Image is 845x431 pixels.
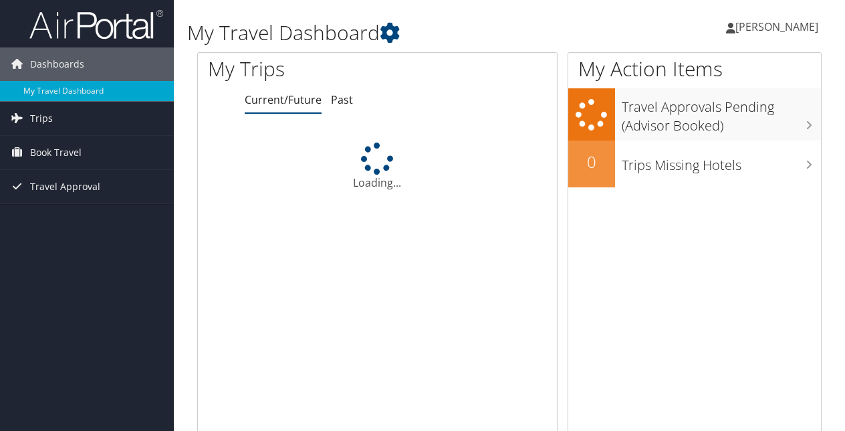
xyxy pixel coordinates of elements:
[198,143,557,191] div: Loading...
[245,92,322,107] a: Current/Future
[30,170,100,203] span: Travel Approval
[187,19,617,47] h1: My Travel Dashboard
[30,48,84,81] span: Dashboards
[568,141,821,187] a: 0Trips Missing Hotels
[568,88,821,140] a: Travel Approvals Pending (Advisor Booked)
[622,149,821,175] h3: Trips Missing Hotels
[30,102,53,135] span: Trips
[726,7,832,47] a: [PERSON_NAME]
[568,55,821,83] h1: My Action Items
[568,151,615,173] h2: 0
[622,91,821,135] h3: Travel Approvals Pending (Advisor Booked)
[29,9,163,40] img: airportal-logo.png
[30,136,82,169] span: Book Travel
[208,55,397,83] h1: My Trips
[331,92,353,107] a: Past
[735,19,818,34] span: [PERSON_NAME]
